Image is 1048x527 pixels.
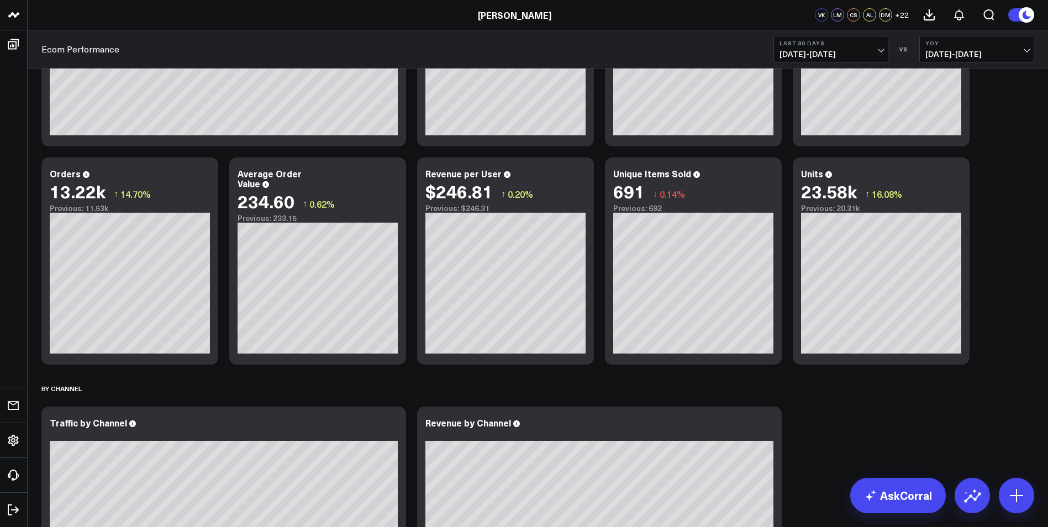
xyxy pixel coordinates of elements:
div: Revenue by Channel [425,417,511,429]
span: ↑ [865,187,870,201]
div: CS [847,8,860,22]
div: 691 [613,181,645,201]
span: 0.62% [309,198,335,210]
div: 13.22k [50,181,106,201]
span: 14.70% [120,188,151,200]
span: 0.14% [660,188,685,200]
span: [DATE] - [DATE] [925,50,1028,59]
span: ↑ [501,187,505,201]
div: DM [879,8,892,22]
span: ↑ [114,187,118,201]
div: VS [894,46,914,52]
div: Revenue per User [425,167,502,180]
button: +22 [895,8,909,22]
a: [PERSON_NAME] [478,9,551,21]
b: Last 30 Days [780,40,882,46]
span: 16.08% [872,188,902,200]
span: + 22 [895,11,909,19]
div: VK [815,8,828,22]
div: LM [831,8,844,22]
div: By Channel [41,376,82,401]
div: Previous: 233.15 [238,214,398,223]
div: Average Order Value [238,167,302,189]
button: Last 30 Days[DATE]-[DATE] [773,36,888,62]
div: AL [863,8,876,22]
span: 0.20% [508,188,533,200]
div: Previous: 20.31k [801,204,961,213]
div: Units [801,167,823,180]
div: Previous: 11.53k [50,204,210,213]
div: Previous: 692 [613,204,773,213]
div: $246.81 [425,181,493,201]
div: 234.60 [238,191,294,211]
span: ↓ [653,187,657,201]
b: YoY [925,40,1028,46]
div: Orders [50,167,81,180]
button: YoY[DATE]-[DATE] [919,36,1034,62]
a: Ecom Performance [41,43,119,55]
span: ↑ [303,197,307,211]
div: Previous: $246.31 [425,204,586,213]
div: Traffic by Channel [50,417,127,429]
div: Unique Items Sold [613,167,691,180]
span: [DATE] - [DATE] [780,50,882,59]
div: 23.58k [801,181,857,201]
a: AskCorral [850,478,946,513]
